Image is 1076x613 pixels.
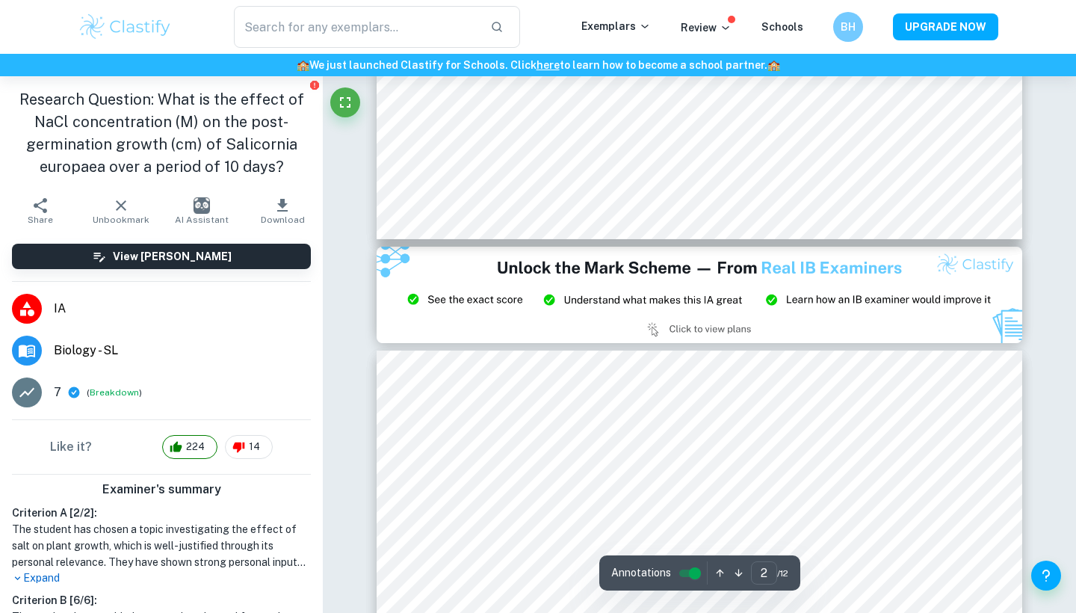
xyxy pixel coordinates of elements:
h1: Research Question: What is the effect of NaCl concentration (M) on the post-germination growth (c... [12,88,311,178]
button: UPGRADE NOW [893,13,998,40]
span: AI Assistant [175,215,229,225]
h1: The student has chosen a topic investigating the effect of salt on plant growth, which is well-ju... [12,521,311,570]
h6: Criterion B [ 6 / 6 ]: [12,592,311,609]
a: here [537,59,560,71]
span: ( ) [87,386,142,400]
button: AI Assistant [161,190,242,232]
p: 7 [54,383,61,401]
h6: View [PERSON_NAME] [113,248,232,265]
button: Breakdown [90,386,139,399]
p: Review [681,19,732,36]
h6: Like it? [50,438,92,456]
img: AI Assistant [194,197,210,214]
span: Download [261,215,305,225]
a: Schools [761,21,803,33]
button: BH [833,12,863,42]
span: 🏫 [767,59,780,71]
button: Unbookmark [81,190,161,232]
button: Fullscreen [330,87,360,117]
span: Biology - SL [54,342,311,360]
h6: We just launched Clastify for Schools. Click to learn how to become a school partner. [3,57,1073,73]
div: 224 [162,435,217,459]
span: IA [54,300,311,318]
span: 14 [241,440,268,455]
p: Exemplars [581,18,651,34]
h6: BH [840,19,857,35]
button: Report issue [309,79,320,90]
span: Annotations [611,565,671,581]
span: 224 [178,440,213,455]
img: Ad [377,247,1022,344]
h6: Examiner's summary [6,481,317,499]
span: Unbookmark [93,215,149,225]
img: Clastify logo [78,12,173,42]
p: Expand [12,570,311,586]
input: Search for any exemplars... [234,6,478,48]
div: 14 [225,435,273,459]
button: Help and Feedback [1031,561,1061,591]
h6: Criterion A [ 2 / 2 ]: [12,505,311,521]
span: 🏫 [297,59,309,71]
span: / 12 [777,567,788,580]
button: View [PERSON_NAME] [12,244,311,269]
span: Share [28,215,53,225]
button: Download [242,190,323,232]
